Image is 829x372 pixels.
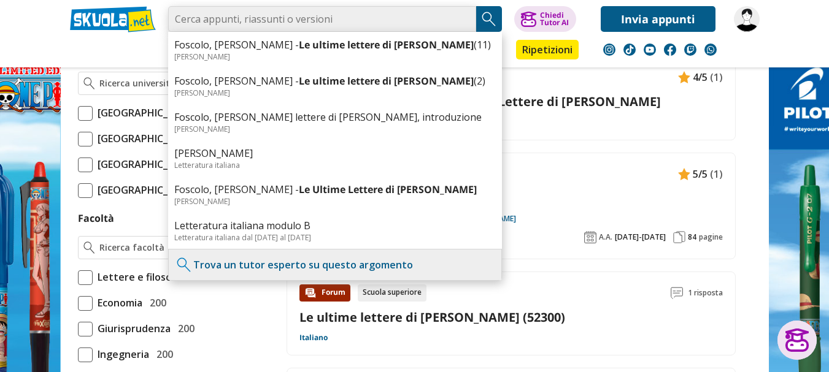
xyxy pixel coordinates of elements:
[693,166,708,182] span: 5/5
[603,44,615,56] img: instagram
[304,287,317,299] img: Forum contenuto
[93,105,198,121] span: [GEOGRAPHIC_DATA]
[78,211,114,225] label: Facoltà
[93,346,149,362] span: Ingegneria
[299,93,723,110] a: Foscolo, [PERSON_NAME] Ultime Lettere di [PERSON_NAME]
[193,258,413,271] a: Trova un tutor esperto su questo argomento
[688,232,696,242] span: 84
[299,38,474,51] b: Le ultime lettere di [PERSON_NAME]
[540,12,569,26] div: Chiedi Tutor AI
[623,44,636,56] img: tiktok
[673,231,685,243] img: Pagine
[168,6,476,32] input: Cerca appunti, riassunti o versioni
[145,295,166,311] span: 200
[584,231,596,243] img: Anno accademico
[710,69,723,85] span: (1)
[299,333,328,343] a: Italiano
[174,183,496,196] a: Foscolo, [PERSON_NAME] -Le Ultime Lettere di [PERSON_NAME]
[99,241,249,254] input: Ricerca facoltà
[358,284,426,302] div: Scuola superiore
[299,190,723,207] a: Letteratura italiana modulo B
[174,146,496,160] a: [PERSON_NAME]
[174,38,496,51] a: Foscolo, [PERSON_NAME] -Le ultime lettere di [PERSON_NAME](11)
[174,232,496,243] div: Letteratura italiana dal [DATE] al [DATE]
[693,69,708,85] span: 4/5
[599,232,612,242] span: A.A.
[678,71,690,83] img: Appunti contenuto
[83,241,95,254] img: Ricerca facoltà
[644,44,656,56] img: youtube
[664,44,676,56] img: facebook
[514,6,576,32] button: ChiediTutor AI
[173,321,195,336] span: 200
[299,74,474,88] b: Le ultime lettere di [PERSON_NAME]
[688,284,723,302] span: 1 risposta
[480,10,498,28] img: Cerca appunti, riassunti o versioni
[678,168,690,180] img: Appunti contenuto
[174,124,496,134] div: [PERSON_NAME]
[704,44,717,56] img: WhatsApp
[601,6,715,32] a: Invia appunti
[299,284,350,302] div: Forum
[710,166,723,182] span: (1)
[175,256,193,274] img: Trova un tutor esperto
[174,219,496,232] a: Letteratura italiana modulo B
[93,269,183,285] span: Lettere e filosofia
[174,88,496,98] div: [PERSON_NAME]
[299,309,565,325] a: Le ultime lettere di [PERSON_NAME] (52300)
[734,6,760,32] img: Salvafisio70
[174,51,496,62] div: [PERSON_NAME]
[83,77,95,89] img: Ricerca universita
[174,196,496,207] div: [PERSON_NAME]
[615,232,666,242] span: [DATE]-[DATE]
[93,321,171,336] span: Giurisprudenza
[299,183,477,196] b: Le Ultime Lettere di [PERSON_NAME]
[93,156,198,172] span: [GEOGRAPHIC_DATA]
[174,74,496,88] a: Foscolo, [PERSON_NAME] -Le ultime lettere di [PERSON_NAME](2)
[93,182,198,198] span: [GEOGRAPHIC_DATA]
[165,40,220,62] a: Appunti
[476,6,502,32] button: Search Button
[99,77,249,89] input: Ricerca universita
[174,160,496,170] div: Letteratura italiana
[684,44,696,56] img: twitch
[174,110,496,124] a: Foscolo, [PERSON_NAME] lettere di [PERSON_NAME], introduzione
[516,40,579,59] a: Ripetizioni
[671,287,683,299] img: Commenti lettura
[699,232,723,242] span: pagine
[93,131,198,146] span: [GEOGRAPHIC_DATA]
[152,346,173,362] span: 200
[93,295,142,311] span: Economia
